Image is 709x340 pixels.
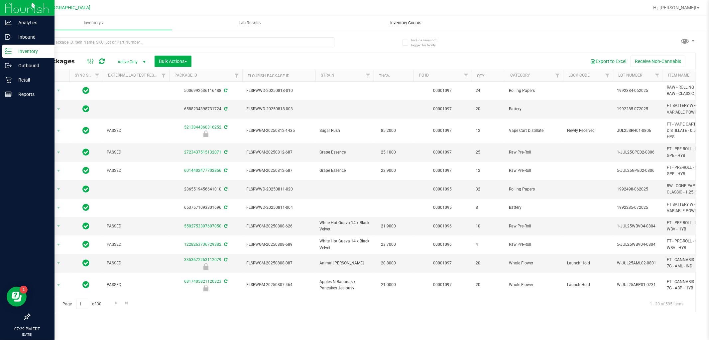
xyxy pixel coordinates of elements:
[83,258,90,268] span: In Sync
[230,20,270,26] span: Lab Results
[378,166,399,175] span: 23.9000
[12,62,52,70] p: Outbound
[107,260,165,266] span: PASSED
[175,73,197,78] a: Package ID
[75,73,100,78] a: Sync Status
[184,150,221,155] a: 2723437515132071
[55,221,63,231] span: select
[246,282,311,288] span: FLSRWGM-20250807-464
[107,241,165,248] span: PASSED
[552,70,563,81] a: Filter
[5,62,12,69] inline-svg: Outbound
[223,187,227,191] span: Sync from Compliance System
[16,16,172,30] a: Inventory
[107,282,165,288] span: PASSED
[568,73,590,78] a: Lock Code
[433,224,452,228] a: 00001096
[246,128,311,134] span: FLSRWGM-20250812-1435
[184,125,221,130] a: 5213844360316252
[45,5,91,11] span: [GEOGRAPHIC_DATA]
[5,34,12,40] inline-svg: Inbound
[645,299,689,309] span: 1 - 20 of 595 items
[617,223,659,229] span: 1-JUL25WBV04-0804
[223,279,227,284] span: Sync from Compliance System
[3,332,52,337] p: [DATE]
[83,240,90,249] span: In Sync
[231,70,242,81] a: Filter
[122,299,132,308] a: Go to the last page
[223,150,227,155] span: Sync from Compliance System
[477,74,484,78] a: Qty
[12,47,52,55] p: Inventory
[107,149,165,156] span: PASSED
[223,125,227,130] span: Sync from Compliance System
[319,260,370,266] span: Animal [PERSON_NAME]
[55,240,63,249] span: select
[509,106,559,112] span: Battery
[618,73,642,78] a: Lot Number
[223,242,227,247] span: Sync from Compliance System
[246,204,311,211] span: FLSRWWD-20250811-004
[168,186,243,192] div: 2865519456641010
[567,282,609,288] span: Launch Hold
[379,74,390,78] a: THC%
[246,260,311,266] span: FLSRWGM-20250808-087
[319,168,370,174] span: Grape Essence
[617,260,659,266] span: W-JUL25AML02-0801
[617,106,659,112] span: 1992285-072025
[319,149,370,156] span: Grape Essence
[5,48,12,55] inline-svg: Inventory
[433,88,452,93] a: 00001097
[476,223,501,229] span: 10
[83,148,90,157] span: In Sync
[12,19,52,27] p: Analytics
[246,186,311,192] span: FLSRWWD-20250811-020
[378,221,399,231] span: 21.9000
[319,238,370,251] span: White Hot Guava 14 x Black Velvet
[246,168,311,174] span: FLSRWGM-20250812-587
[83,203,90,212] span: In Sync
[476,168,501,174] span: 12
[510,73,530,78] a: Category
[617,204,659,211] span: 1992285-072025
[433,205,452,210] a: 00001095
[223,257,227,262] span: Sync from Compliance System
[83,166,90,175] span: In Sync
[12,90,52,98] p: Reports
[16,20,172,26] span: Inventory
[223,88,227,93] span: Sync from Compliance System
[617,88,659,94] span: 1992384-062025
[411,38,444,48] span: Include items not tagged for facility
[567,128,609,134] span: Newly Received
[55,184,63,194] span: select
[168,88,243,94] div: 5006992636116488
[55,86,63,95] span: select
[5,19,12,26] inline-svg: Analytics
[433,187,452,191] a: 00001095
[5,77,12,83] inline-svg: Retail
[328,16,484,30] a: Inventory Counts
[159,59,187,64] span: Bulk Actions
[246,241,311,248] span: FLSRWGM-20250808-589
[184,257,221,262] a: 3353672263112079
[7,287,27,307] iframe: Resource center
[83,221,90,231] span: In Sync
[248,74,290,78] a: Flourish Package ID
[509,186,559,192] span: Rolling Papers
[433,282,452,287] a: 00001097
[168,131,243,137] div: Newly Received
[461,70,472,81] a: Filter
[111,299,121,308] a: Go to the next page
[617,149,659,156] span: 1-JUL25GPE02-0806
[168,204,243,211] div: 6537571093301696
[55,166,63,175] span: select
[83,104,90,114] span: In Sync
[29,37,334,47] input: Search Package ID, Item Name, SKU, Lot or Part Number...
[419,73,429,78] a: PO ID
[246,149,311,156] span: FLSRWGM-20250812-687
[92,70,103,81] a: Filter
[433,107,452,111] a: 00001097
[509,241,559,248] span: Raw Pre-Roll
[246,106,311,112] span: FLSRWWD-20250818-003
[3,326,52,332] p: 07:29 PM EDT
